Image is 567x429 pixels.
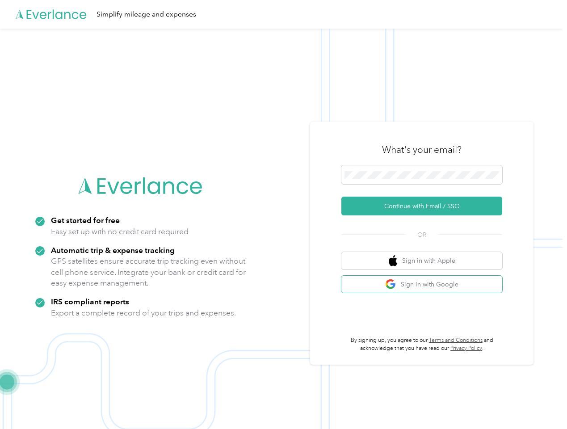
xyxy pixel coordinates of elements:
[450,345,482,352] a: Privacy Policy
[51,245,175,255] strong: Automatic trip & expense tracking
[429,337,483,344] a: Terms and Conditions
[341,197,502,215] button: Continue with Email / SSO
[51,307,236,319] p: Export a complete record of your trips and expenses.
[385,279,396,290] img: google logo
[341,336,502,352] p: By signing up, you agree to our and acknowledge that you have read our .
[389,255,398,266] img: apple logo
[51,226,189,237] p: Easy set up with no credit card required
[341,252,502,269] button: apple logoSign in with Apple
[406,230,437,240] span: OR
[51,297,129,306] strong: IRS compliant reports
[382,143,462,156] h3: What's your email?
[51,215,120,225] strong: Get started for free
[97,9,196,20] div: Simplify mileage and expenses
[51,256,246,289] p: GPS satellites ensure accurate trip tracking even without cell phone service. Integrate your bank...
[341,276,502,293] button: google logoSign in with Google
